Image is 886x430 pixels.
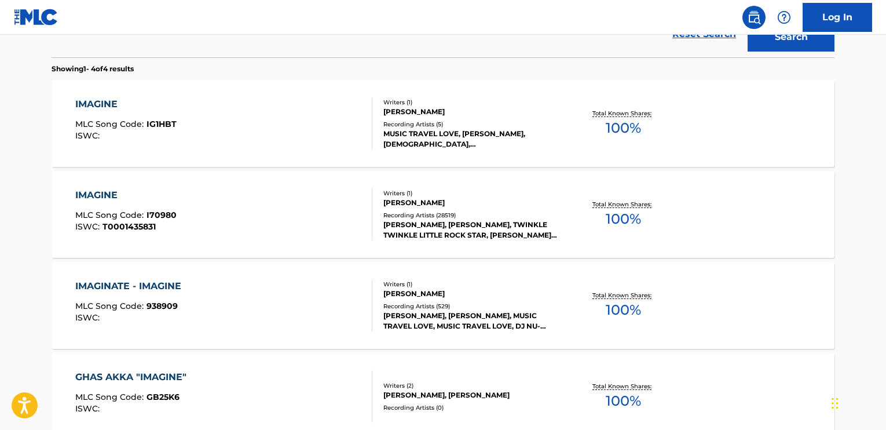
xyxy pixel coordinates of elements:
span: 100 % [606,300,641,320]
span: IG1HBT [147,119,177,129]
div: Recording Artists ( 529 ) [383,302,558,311]
img: search [747,10,761,24]
div: [PERSON_NAME], [PERSON_NAME] [383,390,558,400]
div: MUSIC TRAVEL LOVE, [PERSON_NAME], [DEMOGRAPHIC_DATA], [DEMOGRAPHIC_DATA], [PERSON_NAME] [383,129,558,150]
span: 100 % [606,209,641,229]
span: ISWC : [75,403,102,414]
div: IMAGINE [75,97,177,111]
div: Drag [832,386,839,421]
div: [PERSON_NAME], [PERSON_NAME], TWINKLE TWINKLE LITTLE ROCK STAR, [PERSON_NAME], [PERSON_NAME] [383,220,558,240]
div: Help [772,6,796,29]
div: IMAGINE [75,188,177,202]
a: IMAGINATE - IMAGINEMLC Song Code:938909ISWC:Writers (1)[PERSON_NAME]Recording Artists (529)[PERSO... [52,262,834,349]
span: MLC Song Code : [75,392,147,402]
p: Total Known Shares: [592,291,654,300]
span: MLC Song Code : [75,210,147,220]
span: 938909 [147,301,178,311]
span: 100 % [606,391,641,411]
span: MLC Song Code : [75,119,147,129]
div: Recording Artists ( 0 ) [383,403,558,412]
span: ISWC : [75,130,102,141]
img: MLC Logo [14,9,58,25]
div: Writers ( 2 ) [383,381,558,390]
div: Recording Artists ( 28519 ) [383,211,558,220]
p: Total Known Shares: [592,109,654,118]
div: Writers ( 1 ) [383,280,558,289]
div: [PERSON_NAME] [383,289,558,299]
div: Recording Artists ( 5 ) [383,120,558,129]
div: Writers ( 1 ) [383,98,558,107]
span: I70980 [147,210,177,220]
iframe: Chat Widget [828,374,886,430]
button: Search [748,23,834,52]
a: Public Search [742,6,766,29]
p: Total Known Shares: [592,382,654,391]
span: T0001435831 [102,221,156,232]
a: Log In [803,3,872,32]
div: [PERSON_NAME] [383,107,558,117]
div: IMAGINATE - IMAGINE [75,279,187,293]
div: Writers ( 1 ) [383,189,558,198]
div: GHAS AKKA "IMAGINE" [75,370,192,384]
a: IMAGINEMLC Song Code:IG1HBTISWC:Writers (1)[PERSON_NAME]Recording Artists (5)MUSIC TRAVEL LOVE, [... [52,80,834,167]
div: [PERSON_NAME] [383,198,558,208]
img: help [777,10,791,24]
div: [PERSON_NAME], [PERSON_NAME], MUSIC TRAVEL LOVE, MUSIC TRAVEL LOVE, DJ NU-MARK,POMO [383,311,558,331]
span: MLC Song Code : [75,301,147,311]
p: Total Known Shares: [592,200,654,209]
p: Showing 1 - 4 of 4 results [52,64,134,74]
span: ISWC : [75,221,102,232]
span: ISWC : [75,312,102,323]
span: GB25K6 [147,392,180,402]
a: IMAGINEMLC Song Code:I70980ISWC:T0001435831Writers (1)[PERSON_NAME]Recording Artists (28519)[PERS... [52,171,834,258]
span: 100 % [606,118,641,139]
